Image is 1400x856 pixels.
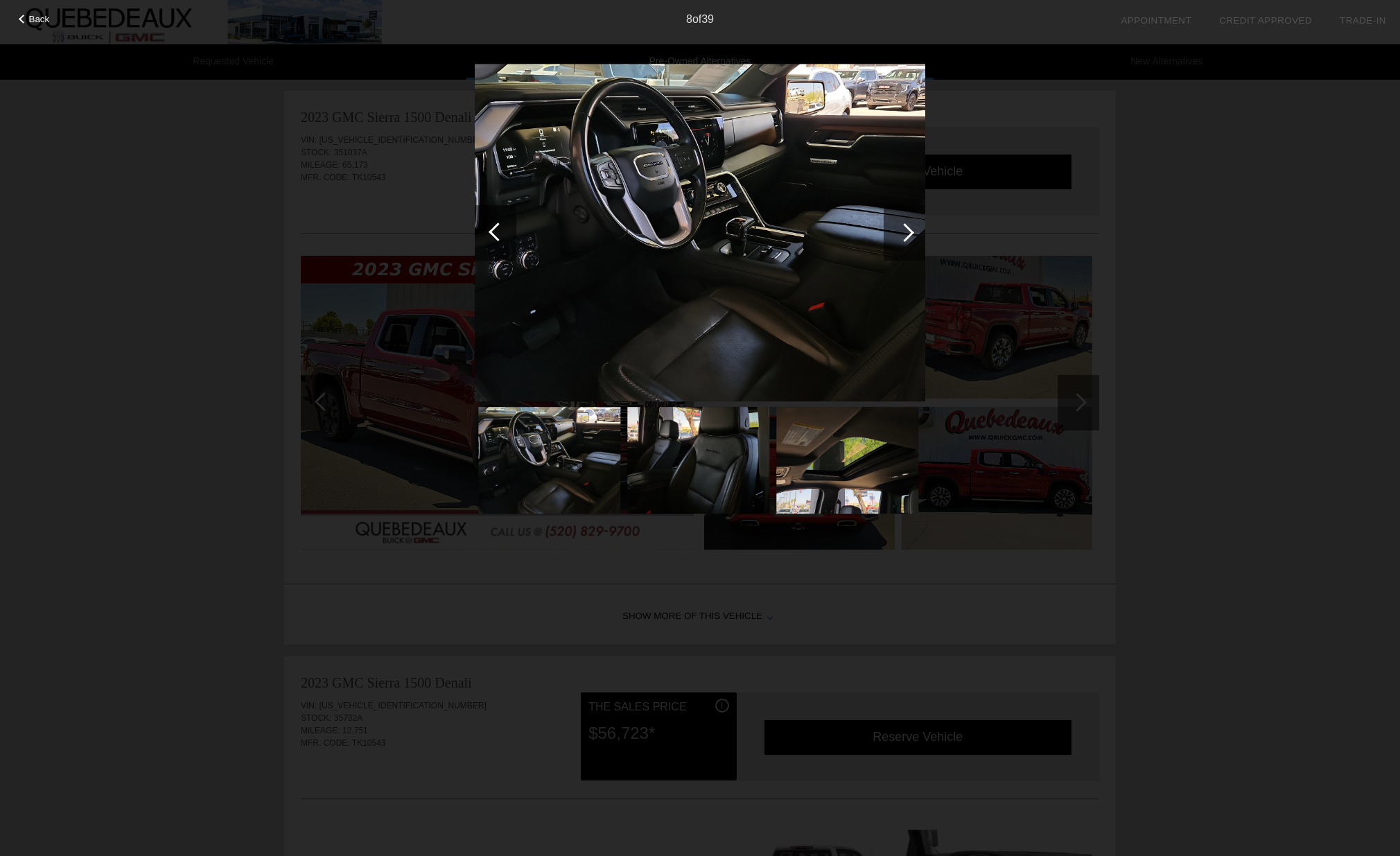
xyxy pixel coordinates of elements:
[1340,15,1386,26] a: Trade-In
[475,64,925,402] img: 8.jpg
[29,14,50,24] span: Back
[686,13,692,25] span: 8
[627,407,769,514] img: 9.jpg
[1121,15,1191,26] a: Appointment
[1219,15,1312,26] a: Credit Approved
[478,407,620,514] img: 8.jpg
[776,407,918,514] img: 10.jpg
[701,13,714,25] span: 39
